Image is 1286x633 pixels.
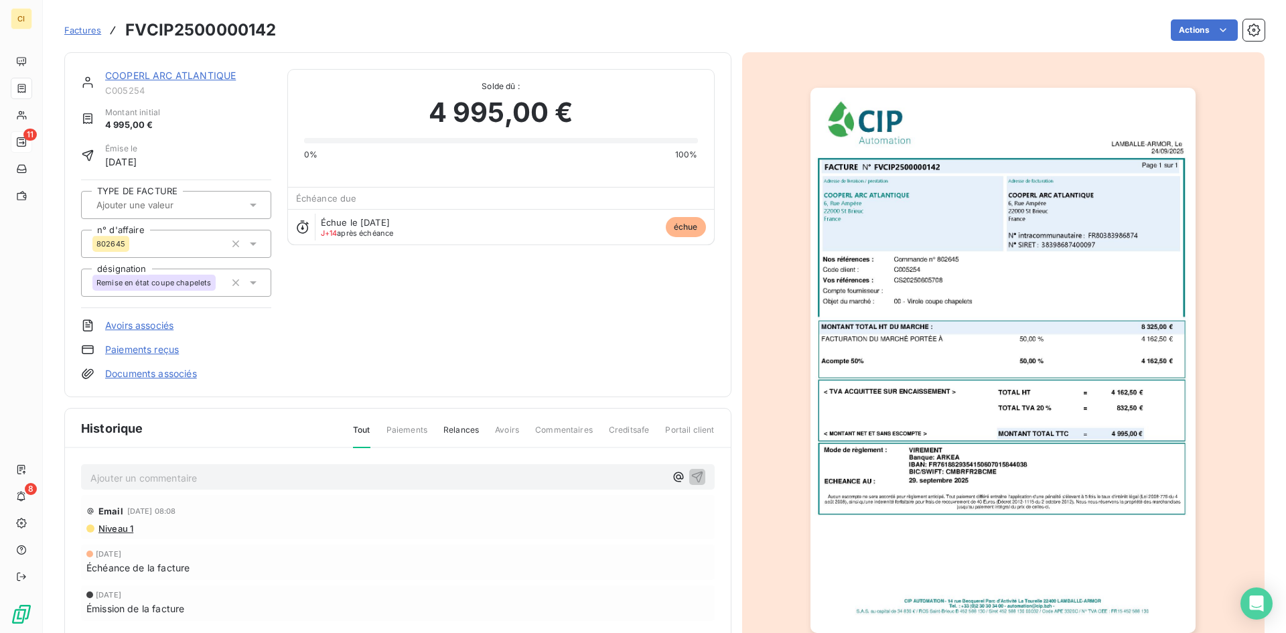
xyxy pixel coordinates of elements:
span: Paiements [386,424,427,447]
span: 8 [25,483,37,495]
h3: FVCIP2500000142 [125,18,276,42]
span: Émise le [105,143,137,155]
span: Niveau 1 [97,523,133,534]
span: Historique [81,419,143,437]
span: Émission de la facture [86,602,184,616]
span: Relances [443,424,479,447]
span: [DATE] [96,550,121,558]
span: 4 995,00 € [105,119,160,132]
span: Échéance due [296,193,357,204]
img: invoice_thumbnail [810,88,1196,633]
span: Email [98,506,123,516]
a: COOPERL ARC ATLANTIQUE [105,70,236,81]
span: J+14 [321,228,338,238]
a: Paiements reçus [105,343,179,356]
span: Solde dû : [304,80,698,92]
span: Échéance de la facture [86,561,190,575]
span: Portail client [665,424,714,447]
a: Avoirs associés [105,319,173,332]
span: 802645 [96,240,125,248]
span: 0% [304,149,317,161]
span: Avoirs [495,424,519,447]
div: CI [11,8,32,29]
a: Factures [64,23,101,37]
span: Échue le [DATE] [321,217,390,228]
a: Documents associés [105,367,197,380]
span: 4 995,00 € [429,92,573,133]
span: Tout [353,424,370,448]
img: Logo LeanPay [11,604,32,625]
span: C005254 [105,85,271,96]
span: [DATE] [105,155,137,169]
span: [DATE] [96,591,121,599]
button: Actions [1171,19,1238,41]
span: Creditsafe [609,424,650,447]
input: Ajouter une valeur [95,199,230,211]
div: Open Intercom Messenger [1240,587,1273,620]
span: Factures [64,25,101,36]
span: 100% [675,149,698,161]
span: Remise en état coupe chapelets [96,279,212,287]
span: Montant initial [105,107,160,119]
span: 11 [23,129,37,141]
span: [DATE] 08:08 [127,507,176,515]
span: échue [666,217,706,237]
span: Commentaires [535,424,593,447]
span: après échéance [321,229,394,237]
